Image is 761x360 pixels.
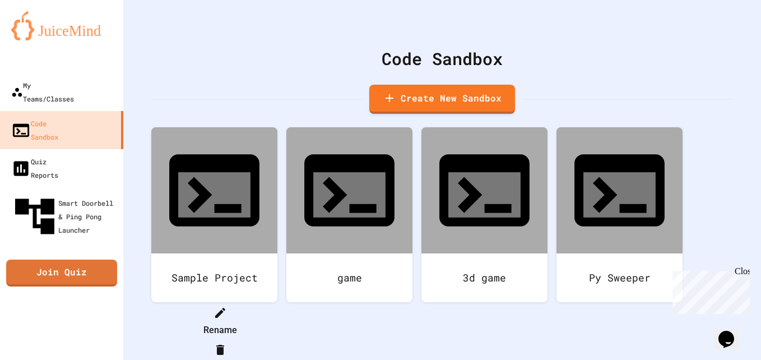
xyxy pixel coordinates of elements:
[151,46,733,71] div: Code Sandbox
[151,127,277,302] a: Sample Project
[11,11,112,40] img: logo-orange.svg
[11,117,58,144] div: Code Sandbox
[151,253,277,302] div: Sample Project
[11,155,58,182] div: Quiz Reports
[286,127,412,302] a: game
[556,127,683,302] a: Py Sweeper
[6,260,117,287] a: Join Quiz
[556,253,683,302] div: Py Sweeper
[4,4,77,71] div: Chat with us now!Close
[11,79,74,105] div: My Teams/Classes
[163,303,277,339] li: Rename
[668,266,750,314] iframe: chat widget
[286,253,412,302] div: game
[421,127,547,302] a: 3d game
[369,85,515,114] a: Create New Sandbox
[714,315,750,349] iframe: chat widget
[11,193,119,240] div: Smart Doorbell & Ping Pong Launcher
[421,253,547,302] div: 3d game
